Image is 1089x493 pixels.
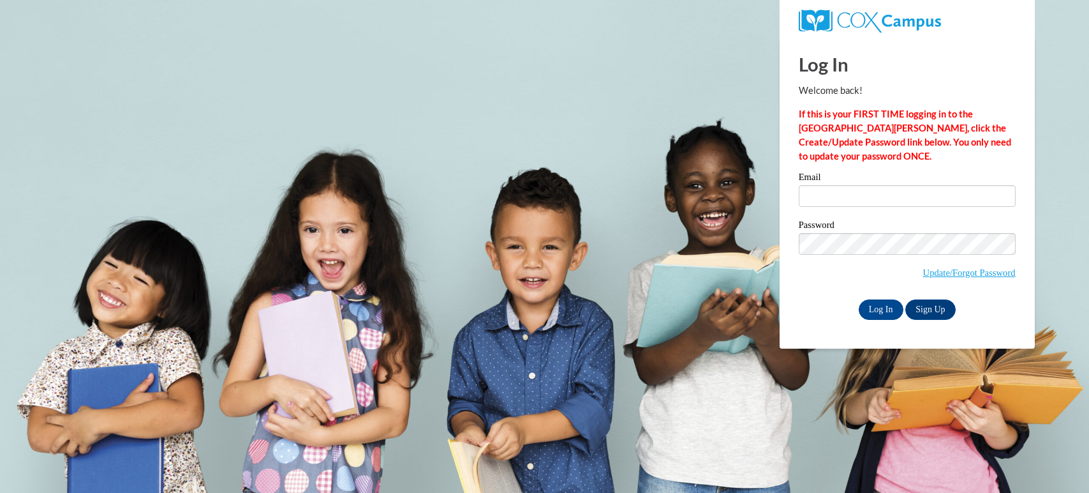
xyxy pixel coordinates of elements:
[799,15,941,26] a: COX Campus
[923,268,1016,278] a: Update/Forgot Password
[905,300,955,320] a: Sign Up
[799,172,1016,185] label: Email
[799,84,1016,98] p: Welcome back!
[799,109,1011,162] strong: If this is your FIRST TIME logging in to the [GEOGRAPHIC_DATA][PERSON_NAME], click the Create/Upd...
[799,10,941,33] img: COX Campus
[859,300,903,320] input: Log In
[799,220,1016,233] label: Password
[799,51,1016,77] h1: Log In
